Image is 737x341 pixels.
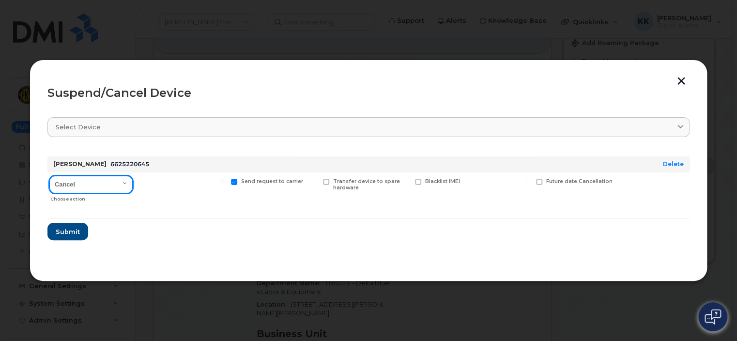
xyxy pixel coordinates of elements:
[47,87,690,99] div: Suspend/Cancel Device
[546,178,613,185] span: Future date Cancellation
[110,160,149,168] span: 6625220645
[705,309,721,325] img: Open chat
[663,160,684,168] a: Delete
[425,178,460,185] span: Blacklist IMEI
[403,179,408,184] input: Blacklist IMEI
[219,179,224,184] input: Send request to carrier
[524,179,529,184] input: Future date Cancellation
[311,179,316,184] input: Transfer device to spare hardware
[241,178,303,185] span: Send request to carrier
[333,178,400,191] span: Transfer device to spare hardware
